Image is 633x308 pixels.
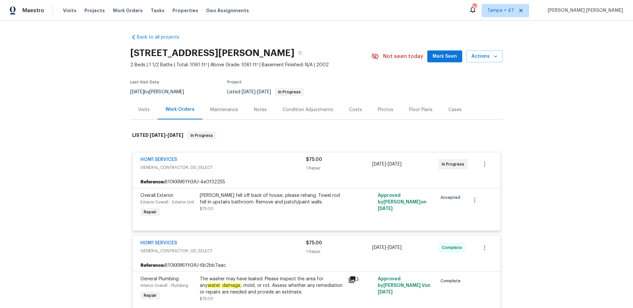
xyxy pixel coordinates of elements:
[207,283,221,288] em: water
[130,125,503,146] div: LISTED [DATE]-[DATE]In Progress
[306,157,322,162] span: $75.00
[130,34,194,41] a: Back to all projects
[222,283,241,288] em: damage
[200,207,213,211] span: $75.00
[150,133,166,138] span: [DATE]
[140,248,306,254] span: GENERAL_CONTRACTOR, OD_SELECT
[388,245,402,250] span: [DATE]
[378,206,393,211] span: [DATE]
[378,290,393,294] span: [DATE]
[306,248,372,255] div: 1 Repair
[383,53,423,60] span: Not seen today
[471,52,497,61] span: Actions
[63,7,76,14] span: Visits
[140,284,188,288] span: Interior Overall - Plumbing
[348,276,374,284] div: 3
[433,52,457,61] span: Mark Seen
[276,90,303,94] span: In Progress
[133,260,500,271] div: 810KKM6YH3AJ-6b2bb7aac
[409,107,433,113] div: Floor Plans
[372,161,402,168] span: -
[141,292,159,299] span: Repair
[227,80,242,84] span: Project
[150,133,183,138] span: -
[388,162,402,167] span: [DATE]
[200,297,213,301] span: $75.00
[140,262,165,269] b: Reference:
[472,4,477,11] div: 745
[372,162,386,167] span: [DATE]
[140,157,177,162] a: HOM1 SERVICES
[242,90,271,94] span: -
[294,47,306,59] button: Copy Address
[140,200,194,204] span: Exterior Overall - Exterior Unit
[466,50,503,63] button: Actions
[130,62,371,68] span: 2 Beds | 1 1/2 Baths | Total: 1061 ft² | Above Grade: 1061 ft² | Basement Finished: N/A | 2002
[487,7,514,14] span: Tampa + 47
[206,7,249,14] span: Geo Assignments
[133,176,500,188] div: 810KKM6YH3AJ-4e0f32255
[140,277,179,281] span: General Plumbing
[440,194,463,201] span: Accepted
[140,179,165,185] b: Reference:
[140,164,306,171] span: GENERAL_CONTRACTOR, OD_SELECT
[151,8,165,13] span: Tasks
[254,107,267,113] div: Notes
[349,107,362,113] div: Costs
[257,90,271,94] span: [DATE]
[372,245,386,250] span: [DATE]
[166,106,195,113] div: Work Orders
[227,90,304,94] span: Listed
[448,107,462,113] div: Cases
[440,278,463,284] span: Complete
[200,192,344,205] div: [PERSON_NAME] fell off back of house, please rehang. Towel rod fell in upstairs bathroom. Remove ...
[141,209,159,215] span: Repair
[188,132,216,139] span: In Progress
[113,7,143,14] span: Work Orders
[283,107,333,113] div: Condition Adjustments
[442,244,465,251] span: Complete
[378,193,427,211] span: Approved by [PERSON_NAME] on
[130,90,144,94] span: [DATE]
[84,7,105,14] span: Projects
[167,133,183,138] span: [DATE]
[130,50,294,56] h2: [STREET_ADDRESS][PERSON_NAME]
[210,107,238,113] div: Maintenance
[242,90,256,94] span: [DATE]
[442,161,467,168] span: In Progress
[22,7,44,14] span: Maestro
[200,276,344,295] div: The washer may have leaked. Please inspect the area for any , mold, or rot. Assess whether any re...
[306,165,372,171] div: 1 Repair
[427,50,462,63] button: Mark Seen
[378,107,393,113] div: Photos
[172,7,198,14] span: Properties
[372,244,402,251] span: -
[378,277,431,294] span: Approved by [PERSON_NAME] V on
[132,132,183,139] h6: LISTED
[140,193,173,198] span: Overall Exterior
[138,107,150,113] div: Visits
[140,241,177,245] a: HOM1 SERVICES
[130,80,159,84] span: Last Visit Date
[545,7,623,14] span: [PERSON_NAME] [PERSON_NAME]
[130,88,192,96] div: by [PERSON_NAME]
[306,241,322,245] span: $75.00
